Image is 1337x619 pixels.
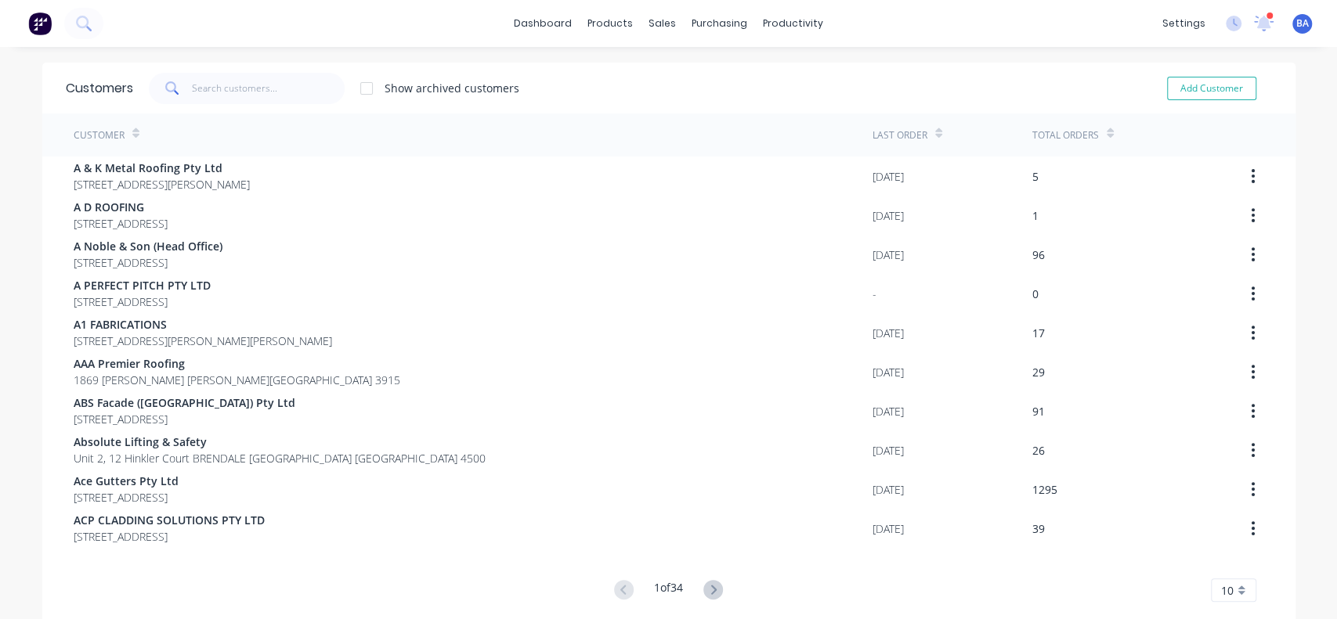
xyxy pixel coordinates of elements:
[1032,286,1039,302] div: 0
[1167,77,1256,100] button: Add Customer
[1032,481,1057,498] div: 1295
[873,520,904,537] div: [DATE]
[641,12,684,35] div: sales
[873,247,904,263] div: [DATE]
[74,473,179,489] span: Ace Gutters Pty Ltd
[74,254,222,271] span: [STREET_ADDRESS]
[74,333,332,349] span: [STREET_ADDRESS][PERSON_NAME][PERSON_NAME]
[74,411,295,427] span: [STREET_ADDRESS]
[74,293,211,310] span: [STREET_ADDRESS]
[74,215,168,232] span: [STREET_ADDRESS]
[873,403,904,419] div: [DATE]
[74,238,222,254] span: A Noble & Son (Head Office)
[1155,12,1213,35] div: settings
[654,579,683,602] div: 1 of 34
[74,199,168,215] span: A D ROOFING
[873,286,876,302] div: -
[873,168,904,185] div: [DATE]
[1032,403,1045,419] div: 91
[192,73,345,104] input: Search customers...
[873,442,904,459] div: [DATE]
[873,128,927,142] div: Last Order
[755,12,831,35] div: productivity
[74,394,295,411] span: ABS Facade ([GEOGRAPHIC_DATA]) Pty Ltd
[1032,168,1039,185] div: 5
[873,325,904,341] div: [DATE]
[74,434,486,450] span: Absolute Lifting & Safety
[1032,442,1045,459] div: 26
[74,489,179,506] span: [STREET_ADDRESS]
[66,79,133,98] div: Customers
[1032,364,1045,380] div: 29
[1032,325,1045,341] div: 17
[873,207,904,224] div: [DATE]
[74,355,400,372] span: AAA Premier Roofing
[74,450,486,466] span: Unit 2, 12 Hinkler Court BRENDALE [GEOGRAPHIC_DATA] [GEOGRAPHIC_DATA] 4500
[1221,582,1234,599] span: 10
[580,12,641,35] div: products
[28,12,52,35] img: Factory
[385,80,519,96] div: Show archived customers
[74,316,332,333] span: A1 FABRICATIONS
[74,512,265,528] span: ACP CLADDING SOLUTIONS PTY LTD
[1296,16,1309,31] span: BA
[684,12,755,35] div: purchasing
[74,160,250,176] span: A & K Metal Roofing Pty Ltd
[74,128,125,142] div: Customer
[1032,520,1045,537] div: 39
[873,364,904,380] div: [DATE]
[74,372,400,388] span: 1869 [PERSON_NAME] [PERSON_NAME][GEOGRAPHIC_DATA] 3915
[74,277,211,293] span: A PERFECT PITCH PTY LTD
[1032,207,1039,224] div: 1
[74,176,250,193] span: [STREET_ADDRESS][PERSON_NAME]
[506,12,580,35] a: dashboard
[74,528,265,545] span: [STREET_ADDRESS]
[1032,247,1045,263] div: 96
[873,481,904,498] div: [DATE]
[1032,128,1099,142] div: Total Orders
